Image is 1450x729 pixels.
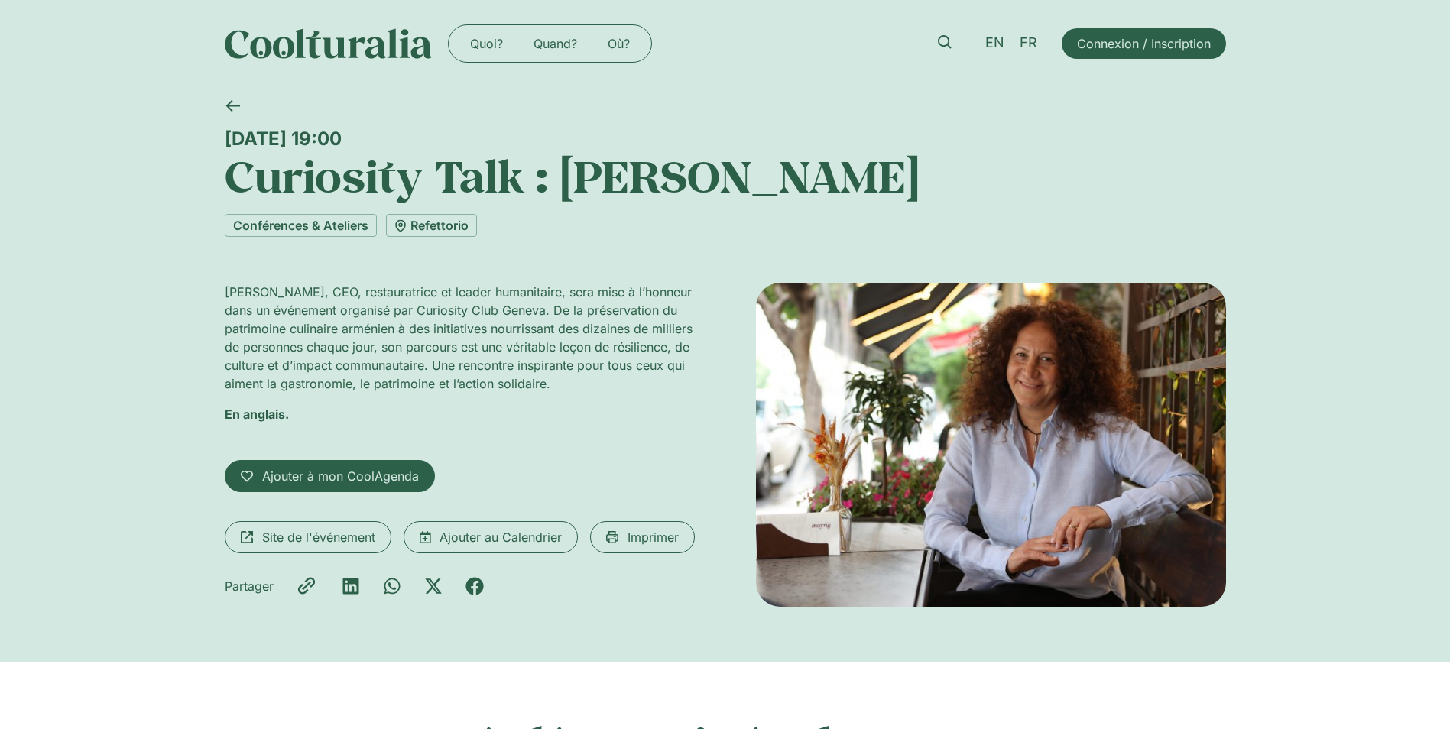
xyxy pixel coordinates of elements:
a: Imprimer [590,521,695,553]
span: Site de l'événement [262,528,375,546]
span: Imprimer [628,528,679,546]
a: Connexion / Inscription [1062,28,1226,59]
a: Conférences & Ateliers [225,214,377,237]
a: Refettorio [386,214,477,237]
span: EN [985,35,1004,51]
div: Partager sur whatsapp [383,577,401,595]
a: Quoi? [455,31,518,56]
h1: Curiosity Talk : [PERSON_NAME] [225,150,1226,202]
a: Ajouter à mon CoolAgenda [225,460,435,492]
a: Site de l'événement [225,521,391,553]
span: FR [1020,35,1037,51]
div: Partager sur facebook [465,577,484,595]
a: Où? [592,31,645,56]
div: Partager sur linkedin [342,577,360,595]
a: FR [1012,32,1045,54]
span: Connexion / Inscription [1077,34,1211,53]
strong: En anglais. [225,407,289,422]
a: Quand? [518,31,592,56]
div: Partager [225,577,274,595]
a: Ajouter au Calendrier [404,521,578,553]
a: EN [978,32,1012,54]
span: Ajouter au Calendrier [440,528,562,546]
span: Ajouter à mon CoolAgenda [262,467,419,485]
div: Partager sur x-twitter [424,577,443,595]
nav: Menu [455,31,645,56]
p: [PERSON_NAME], CEO, restauratrice et leader humanitaire, sera mise à l’honneur dans un événement ... [225,283,695,393]
div: [DATE] 19:00 [225,128,1226,150]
